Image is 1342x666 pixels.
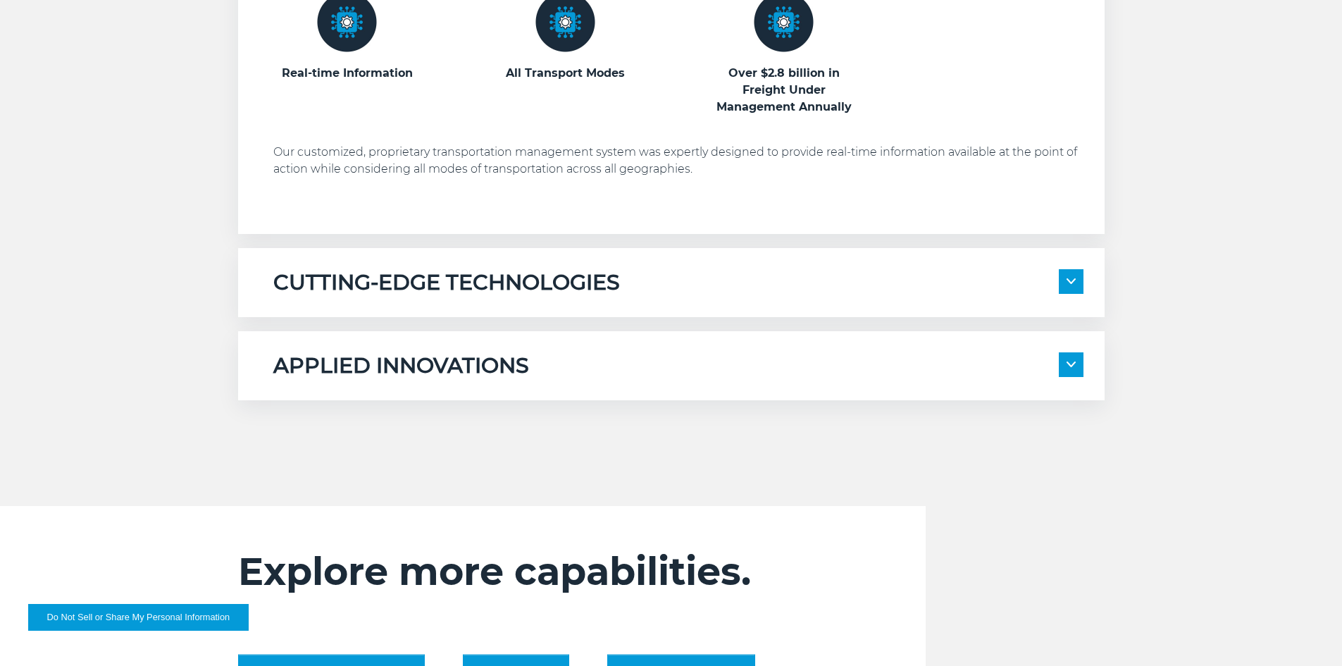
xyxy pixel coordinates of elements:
[710,65,858,116] h3: Over $2.8 billion in Freight Under Management Annually
[273,144,1083,178] p: Our customized, proprietary transportation management system was expertly designed to provide rea...
[1067,278,1076,284] img: arrow
[28,604,249,631] button: Do Not Sell or Share My Personal Information
[1067,362,1076,367] img: arrow
[273,65,421,82] h3: Real-time Information
[238,548,842,595] h2: Explore more capabilities.
[273,352,529,379] h5: APPLIED INNOVATIONS
[273,269,620,296] h5: CUTTING-EDGE TECHNOLOGIES
[492,65,640,82] h3: All Transport Modes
